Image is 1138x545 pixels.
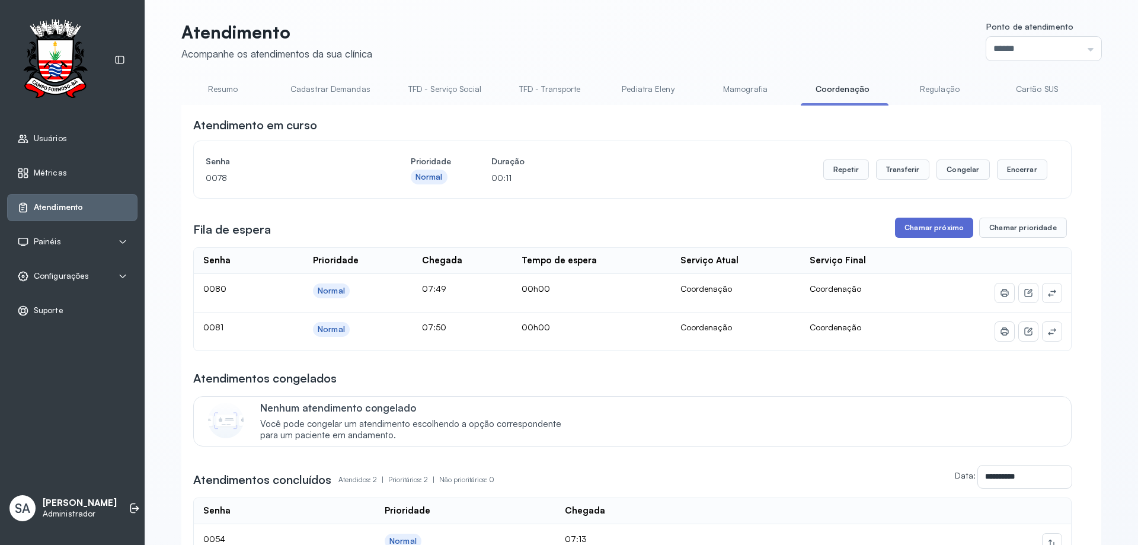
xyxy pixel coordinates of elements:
button: Repetir [823,160,869,180]
span: Coordenação [810,283,861,294]
h3: Atendimentos concluídos [193,471,331,488]
span: Atendimento [34,202,83,212]
div: Chegada [565,505,605,517]
a: Coordenação [801,79,884,99]
span: Coordenação [810,322,861,332]
span: 0081 [203,322,223,332]
p: 0078 [206,170,370,186]
button: Congelar [936,160,989,180]
p: 00:11 [491,170,525,186]
span: Ponto de atendimento [986,21,1073,31]
button: Transferir [876,160,930,180]
h4: Duração [491,153,525,170]
h4: Senha [206,153,370,170]
div: Chegada [422,255,462,266]
p: Nenhum atendimento congelado [260,401,574,414]
a: Pediatra Eleny [606,79,689,99]
div: Coordenação [680,283,791,294]
p: Atendidos: 2 [338,471,388,488]
div: Tempo de espera [522,255,597,266]
span: Você pode congelar um atendimento escolhendo a opção correspondente para um paciente em andamento. [260,419,574,441]
span: 07:50 [422,322,446,332]
p: Não prioritários: 0 [439,471,494,488]
h3: Fila de espera [193,221,271,238]
a: Regulação [898,79,981,99]
a: Resumo [181,79,264,99]
div: Prioridade [385,505,430,517]
span: Usuários [34,133,67,144]
a: Atendimento [17,202,127,213]
img: Imagem de CalloutCard [208,403,244,438]
a: Mamografia [704,79,787,99]
button: Encerrar [997,160,1047,180]
span: Configurações [34,271,89,281]
span: | [433,475,434,484]
h4: Prioridade [411,153,451,170]
div: Normal [318,324,345,334]
span: Métricas [34,168,67,178]
h3: Atendimento em curso [193,117,317,133]
div: Acompanhe os atendimentos da sua clínica [181,47,372,60]
p: [PERSON_NAME] [43,498,117,509]
img: Logotipo do estabelecimento [12,19,98,101]
div: Senha [203,255,231,266]
div: Serviço Atual [680,255,739,266]
span: 0054 [203,534,225,544]
span: Suporte [34,305,63,315]
div: Prioridade [313,255,359,266]
p: Prioritários: 2 [388,471,439,488]
a: Métricas [17,167,127,179]
p: Administrador [43,509,117,519]
span: 07:13 [565,534,587,544]
div: Normal [415,172,443,182]
span: 0080 [203,283,226,294]
a: Cartão SUS [995,79,1078,99]
a: Cadastrar Demandas [279,79,382,99]
span: 00h00 [522,283,550,294]
p: Atendimento [181,21,372,43]
div: Coordenação [680,322,791,333]
h3: Atendimentos congelados [193,370,337,387]
span: Painéis [34,237,61,247]
span: | [382,475,383,484]
button: Chamar próximo [895,218,973,238]
div: Serviço Final [810,255,866,266]
span: 07:49 [422,283,446,294]
a: Usuários [17,133,127,145]
span: 00h00 [522,322,550,332]
a: TFD - Serviço Social [397,79,493,99]
a: TFD - Transporte [507,79,593,99]
label: Data: [955,470,976,480]
button: Chamar prioridade [979,218,1067,238]
div: Senha [203,505,231,517]
div: Normal [318,286,345,296]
